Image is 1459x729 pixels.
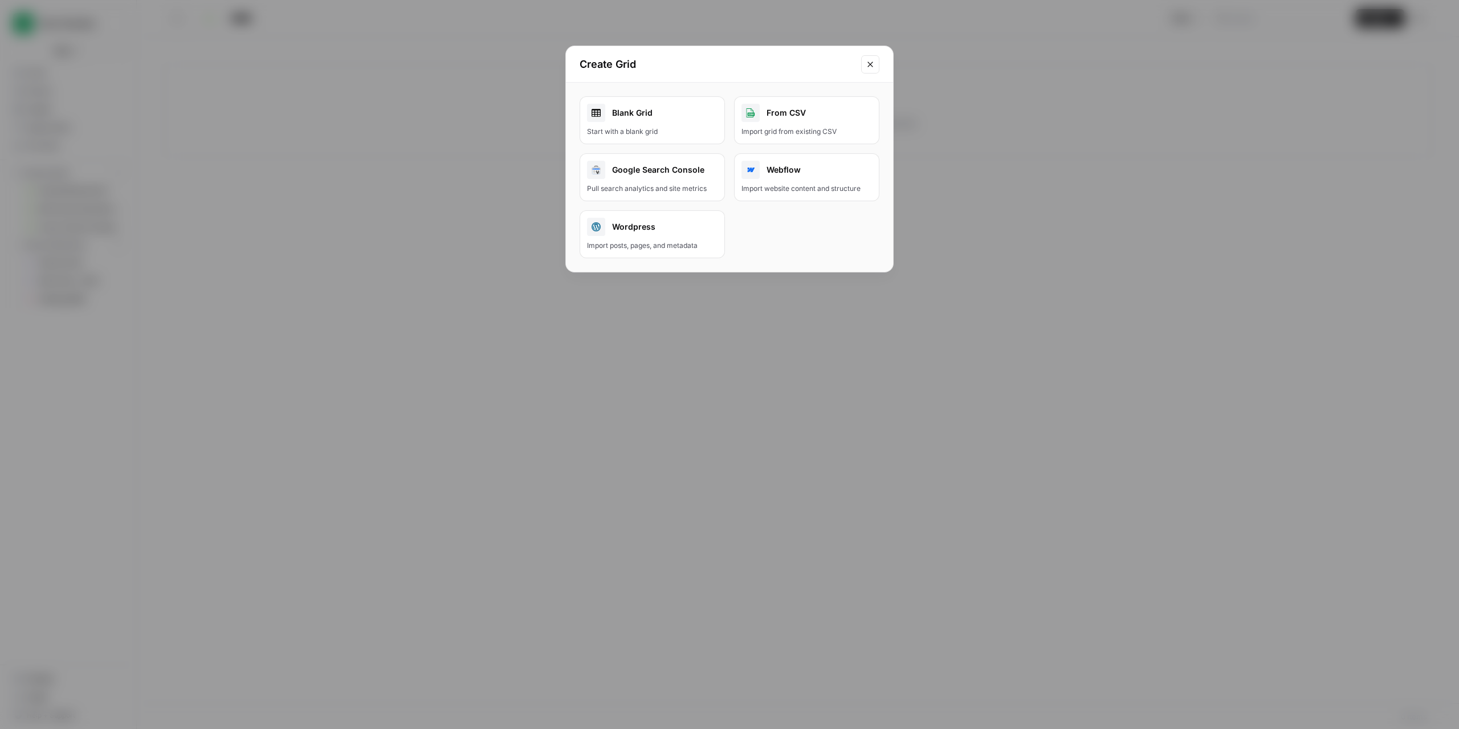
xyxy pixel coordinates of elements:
[741,184,872,194] div: Import website content and structure
[861,55,879,74] button: Close modal
[734,153,879,201] button: WebflowImport website content and structure
[587,161,718,179] div: Google Search Console
[580,96,725,144] a: Blank GridStart with a blank grid
[587,218,718,236] div: Wordpress
[580,210,725,258] button: WordpressImport posts, pages, and metadata
[734,96,879,144] button: From CSVImport grid from existing CSV
[580,153,725,201] button: Google Search ConsolePull search analytics and site metrics
[587,104,718,122] div: Blank Grid
[741,127,872,137] div: Import grid from existing CSV
[741,161,872,179] div: Webflow
[587,127,718,137] div: Start with a blank grid
[587,241,718,251] div: Import posts, pages, and metadata
[741,104,872,122] div: From CSV
[580,56,854,72] h2: Create Grid
[587,184,718,194] div: Pull search analytics and site metrics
